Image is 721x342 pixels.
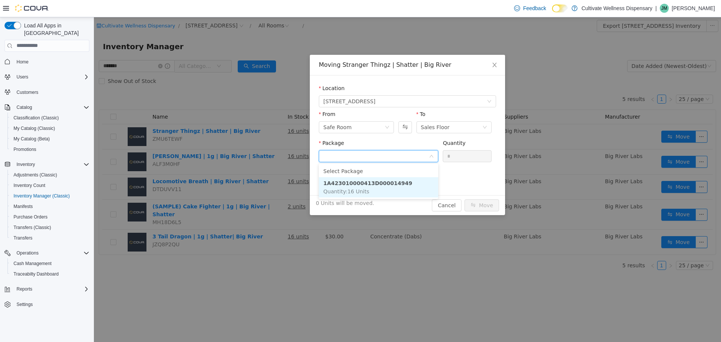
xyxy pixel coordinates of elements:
button: Settings [2,299,92,310]
div: Moving Stranger Thingz | Shatter | Big River [225,44,402,52]
span: Transfers [11,234,89,243]
label: From [225,94,241,100]
span: My Catalog (Beta) [14,136,50,142]
input: Dark Mode [552,5,568,12]
span: Adjustments (Classic) [11,170,89,179]
li: 1A423010000413D000014949 [225,160,344,180]
span: Inventory Count [11,181,89,190]
i: icon: down [291,108,296,113]
span: Customers [17,89,38,95]
span: Feedback [523,5,546,12]
span: Catalog [17,104,32,110]
a: Promotions [11,145,39,154]
nav: Complex example [5,53,89,330]
img: Cova [15,5,49,12]
strong: 1A423010000413D000014949 [229,163,318,169]
button: Reports [14,285,35,294]
button: Cancel [338,182,368,194]
span: Manifests [14,203,33,209]
button: Adjustments (Classic) [8,170,92,180]
span: Operations [17,250,39,256]
span: Settings [14,300,89,309]
span: Settings [17,301,33,307]
span: Inventory Manager (Classic) [11,191,89,200]
span: Inventory Manager (Classic) [14,193,70,199]
button: icon: swapMove [371,182,405,194]
a: Manifests [11,202,36,211]
span: Home [17,59,29,65]
a: Inventory Count [11,181,48,190]
button: Catalog [2,102,92,113]
a: Transfers (Classic) [11,223,54,232]
span: Traceabilty Dashboard [11,270,89,279]
span: 0 Units will be moved. [222,182,281,190]
span: Cash Management [14,261,51,267]
button: Inventory Manager (Classic) [8,191,92,201]
button: Cash Management [8,258,92,269]
span: Inventory Count [14,182,45,188]
span: Transfers (Classic) [11,223,89,232]
button: Users [2,72,92,82]
button: Inventory [14,160,38,169]
a: My Catalog (Classic) [11,124,58,133]
input: Quantity [349,133,397,145]
a: Purchase Orders [11,212,51,221]
span: Inventory [17,161,35,167]
i: icon: down [335,137,340,142]
button: Close [390,38,411,59]
button: Catalog [14,103,35,112]
button: My Catalog (Classic) [8,123,92,134]
p: [PERSON_NAME] [672,4,715,13]
span: Reports [17,286,32,292]
span: Adjustments (Classic) [14,172,57,178]
span: Manifests [11,202,89,211]
div: Sales Floor [327,104,356,116]
span: Promotions [14,146,36,152]
button: Operations [14,249,42,258]
button: Traceabilty Dashboard [8,269,92,279]
span: Catalog [14,103,89,112]
div: Safe Room [229,104,258,116]
a: Cash Management [11,259,54,268]
button: Transfers (Classic) [8,222,92,233]
p: Cultivate Wellness Dispensary [581,4,652,13]
span: Load All Apps in [GEOGRAPHIC_DATA] [21,22,89,37]
span: Quantity : 16 Units [229,171,275,177]
span: Reports [14,285,89,294]
span: Users [17,74,28,80]
a: Home [14,57,32,66]
button: Home [2,56,92,67]
span: Home [14,57,89,66]
a: Settings [14,300,36,309]
a: Transfers [11,234,35,243]
button: My Catalog (Beta) [8,134,92,144]
button: Classification (Classic) [8,113,92,123]
input: Package [229,134,335,145]
span: Users [14,72,89,81]
button: Inventory Count [8,180,92,191]
li: Select Package [225,148,344,160]
a: My Catalog (Beta) [11,134,53,143]
span: Classification (Classic) [14,115,59,121]
span: Inventory [14,160,89,169]
span: Promotions [11,145,89,154]
div: Jeff Moore [660,4,669,13]
a: Traceabilty Dashboard [11,270,62,279]
span: Transfers (Classic) [14,224,51,231]
i: icon: down [393,82,398,87]
span: Purchase Orders [11,212,89,221]
label: Quantity [349,123,372,129]
span: My Catalog (Beta) [11,134,89,143]
button: Purchase Orders [8,212,92,222]
a: Adjustments (Classic) [11,170,60,179]
label: To [323,94,332,100]
span: My Catalog (Classic) [14,125,55,131]
span: Traceabilty Dashboard [14,271,59,277]
button: Manifests [8,201,92,212]
i: icon: down [389,108,393,113]
span: My Catalog (Classic) [11,124,89,133]
i: icon: close [398,45,404,51]
span: Purchase Orders [14,214,48,220]
button: Reports [2,284,92,294]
